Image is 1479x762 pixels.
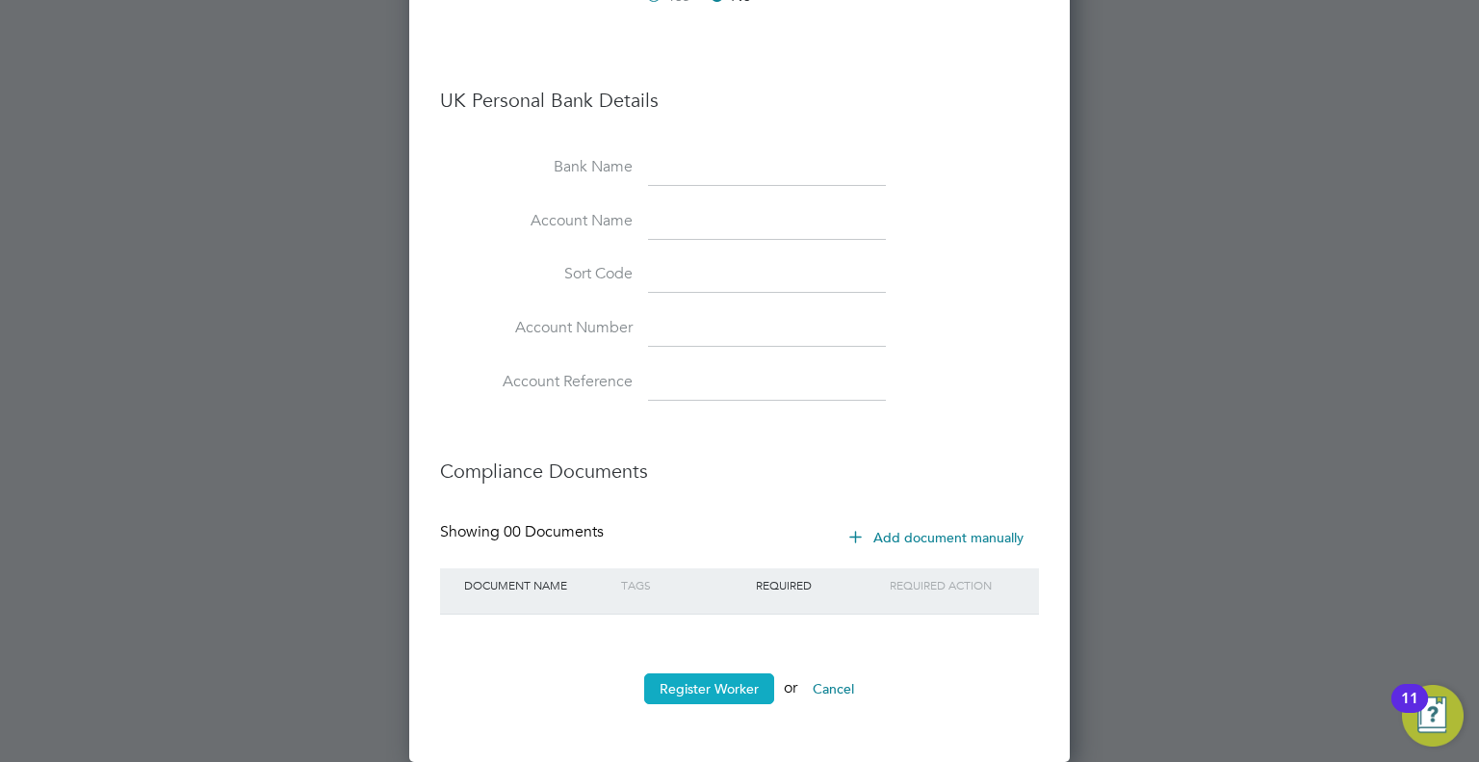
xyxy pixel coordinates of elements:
button: Cancel [797,673,869,704]
div: Document Name [459,568,616,601]
h3: Compliance Documents [440,439,1039,484]
div: Showing [440,522,608,542]
label: Sort Code [440,264,633,284]
li: or [440,673,1039,723]
label: Account Reference [440,372,633,392]
label: Account Name [440,211,633,231]
button: Add document manually [836,522,1039,553]
div: Tags [616,568,751,601]
button: Open Resource Center, 11 new notifications [1402,685,1464,747]
div: 11 [1401,698,1418,723]
button: Register Worker [644,673,774,704]
div: Required Action [885,568,1020,601]
span: 00 Documents [504,522,604,541]
label: Account Number [440,318,633,338]
h3: UK Personal Bank Details [440,68,1039,113]
label: Bank Name [440,157,633,177]
div: Required [751,568,886,601]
